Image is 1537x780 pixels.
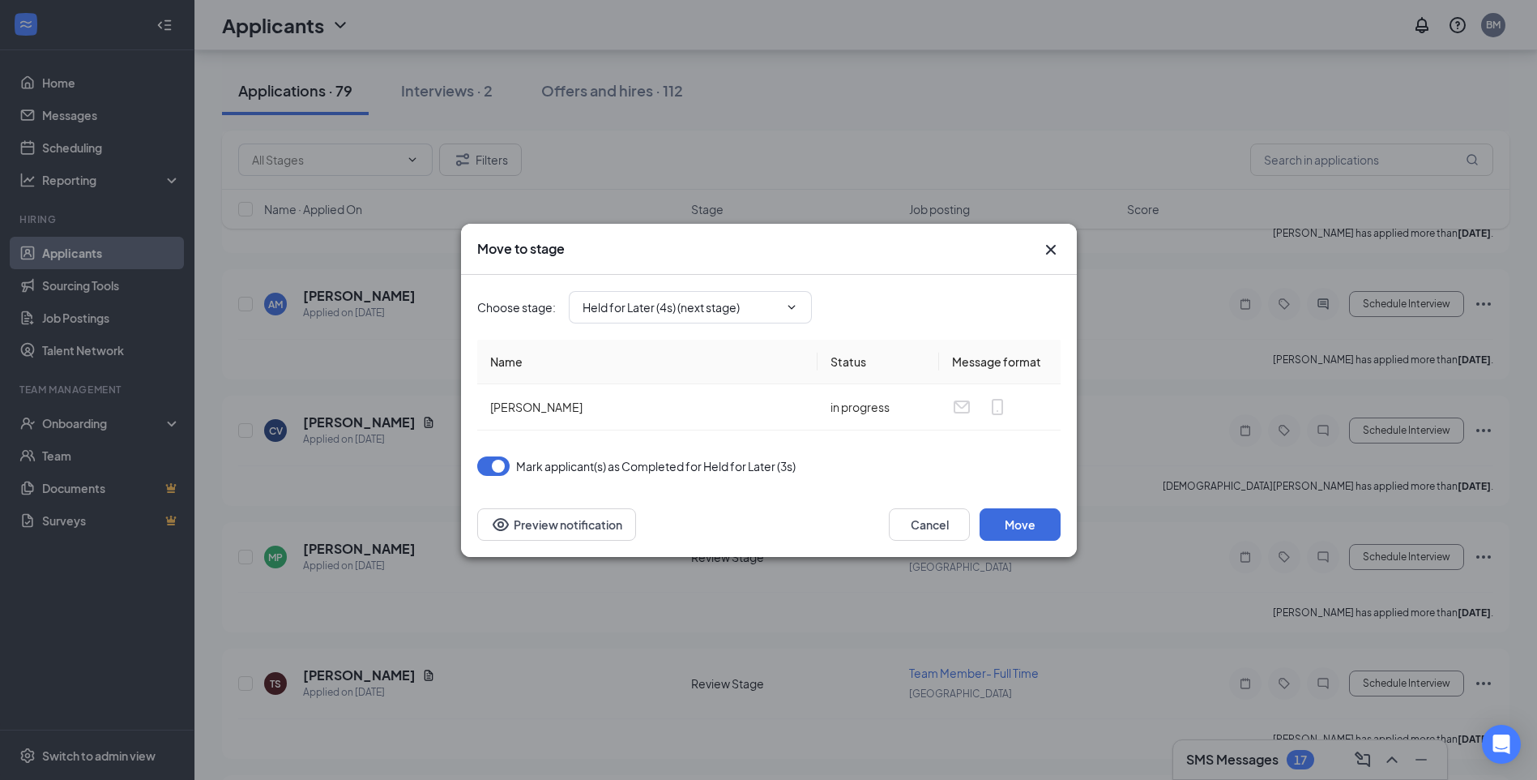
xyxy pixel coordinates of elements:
button: Preview notificationEye [477,508,636,541]
svg: ChevronDown [785,301,798,314]
span: Choose stage : [477,298,556,316]
button: Move [980,508,1061,541]
span: Mark applicant(s) as Completed for Held for Later (3s) [516,456,796,476]
button: Cancel [889,508,970,541]
h3: Move to stage [477,240,565,258]
th: Message format [939,340,1061,384]
svg: MobileSms [988,397,1007,417]
div: Open Intercom Messenger [1482,725,1521,764]
th: Status [818,340,939,384]
button: Close [1041,240,1061,259]
td: in progress [818,384,939,431]
svg: Eye [491,515,510,534]
th: Name [477,340,818,384]
svg: Cross [1041,240,1061,259]
svg: Email [952,397,971,417]
span: [PERSON_NAME] [490,400,583,414]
